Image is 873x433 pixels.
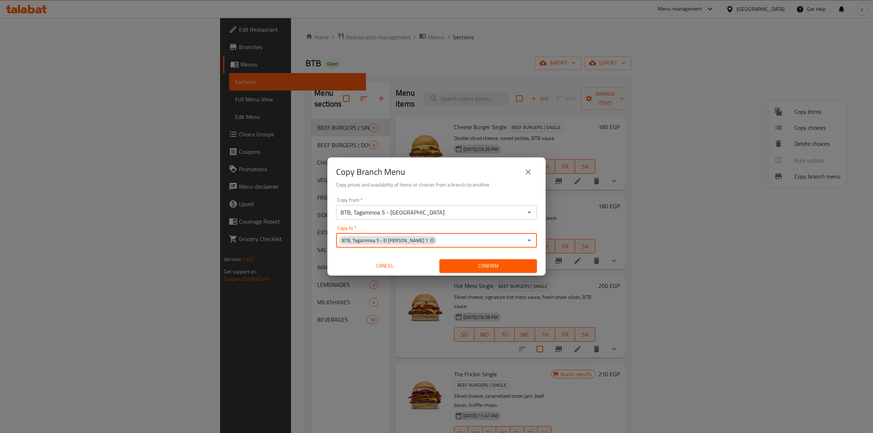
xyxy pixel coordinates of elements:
button: close [519,163,537,181]
span: Cancel [339,261,431,270]
button: Open [524,207,534,217]
button: Cancel [336,259,434,273]
button: Confirm [439,259,537,273]
h2: Copy Branch Menu [336,166,405,178]
div: BTB, Tagammoa 5 - El [PERSON_NAME] 1 [339,236,436,245]
span: BTB, Tagammoa 5 - El [PERSON_NAME] 1 [339,237,431,244]
button: Open [524,235,534,245]
h6: Copy prices and availability of items or choices from a branch to another [336,181,537,189]
span: Confirm [445,261,531,270]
